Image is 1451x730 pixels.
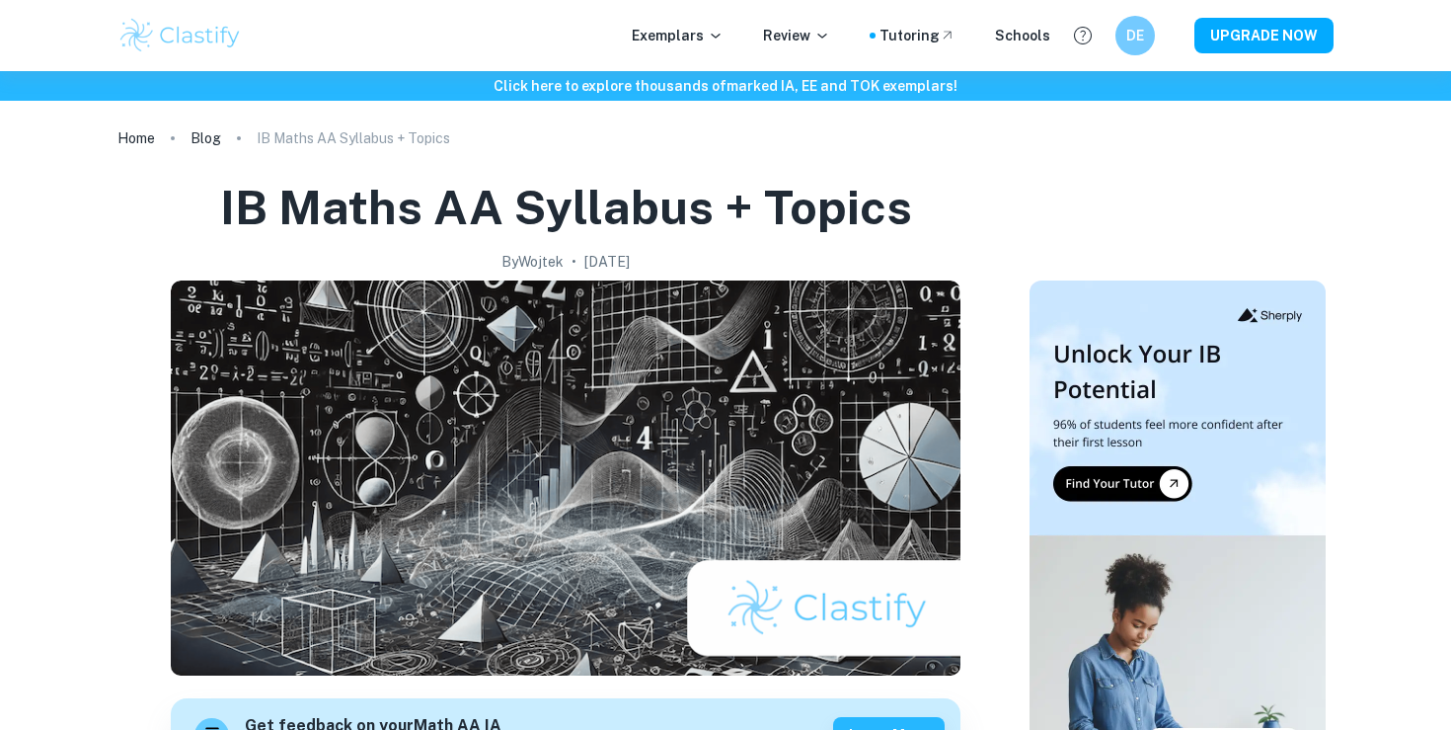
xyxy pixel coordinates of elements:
h6: DE [1124,25,1147,46]
p: • [572,251,576,273]
h1: IB Maths AA Syllabus + Topics [220,176,912,239]
p: IB Maths AA Syllabus + Topics [257,127,450,149]
a: Tutoring [879,25,955,46]
a: Blog [191,124,221,152]
img: IB Maths AA Syllabus + Topics cover image [171,281,960,676]
button: UPGRADE NOW [1194,18,1334,53]
a: Schools [995,25,1050,46]
a: Home [117,124,155,152]
img: Clastify logo [117,16,243,55]
h2: [DATE] [584,251,630,273]
p: Review [763,25,830,46]
button: DE [1115,16,1155,55]
h6: Click here to explore thousands of marked IA, EE and TOK exemplars ! [4,75,1447,97]
p: Exemplars [632,25,724,46]
h2: By Wojtek [501,251,564,273]
button: Help and Feedback [1066,19,1100,52]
